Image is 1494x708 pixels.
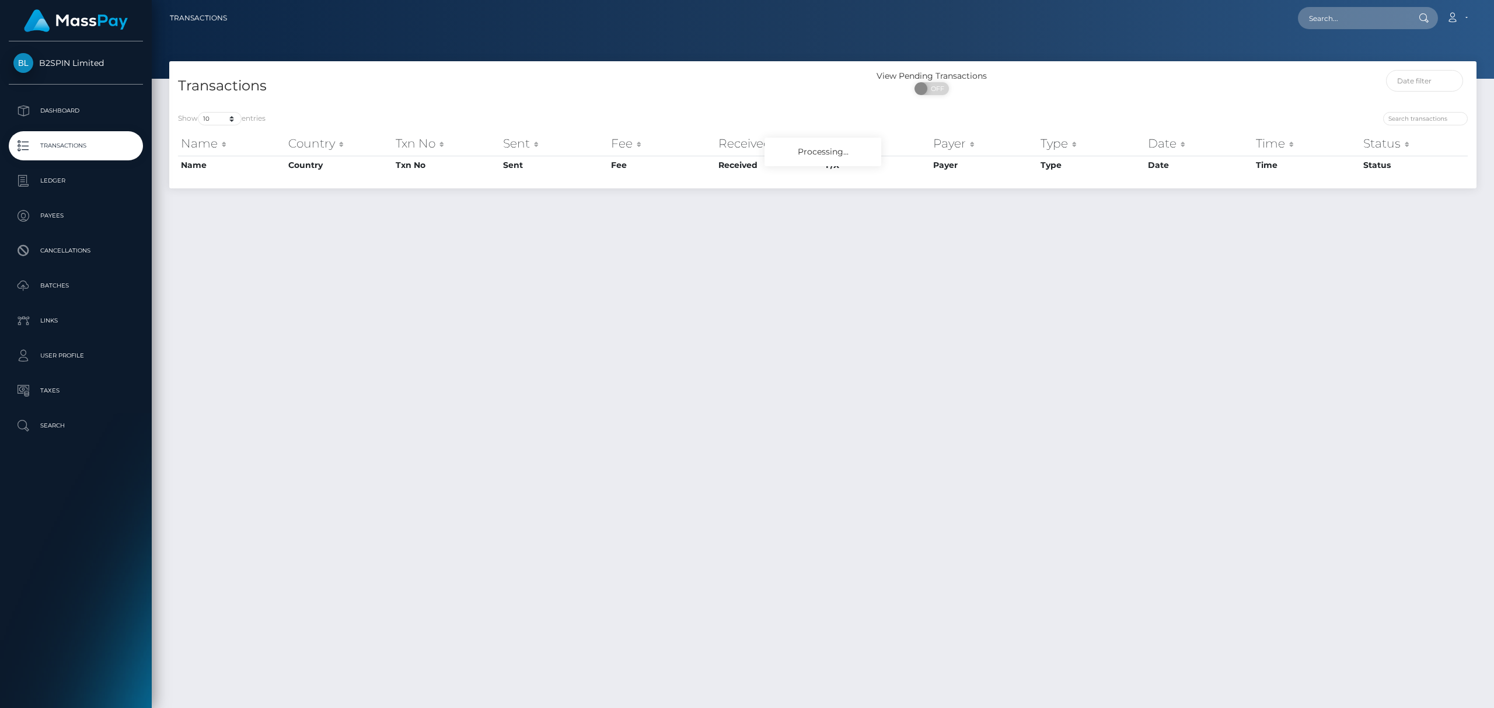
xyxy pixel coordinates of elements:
input: Search... [1298,7,1408,29]
span: B2SPIN Limited [9,58,143,68]
a: User Profile [9,341,143,370]
th: Payer [930,132,1038,155]
th: Date [1145,156,1252,174]
th: Txn No [393,156,500,174]
div: View Pending Transactions [823,70,1041,82]
a: Payees [9,201,143,230]
p: Taxes [13,382,138,399]
a: Links [9,306,143,335]
p: Search [13,417,138,434]
th: Type [1038,156,1145,174]
span: OFF [921,82,950,95]
a: Taxes [9,376,143,405]
th: Sent [500,132,608,155]
th: Date [1145,132,1252,155]
p: Transactions [13,137,138,155]
th: Received [715,132,823,155]
a: Transactions [170,6,227,30]
input: Search transactions [1383,112,1468,125]
th: Fee [608,156,715,174]
div: Processing... [765,138,881,166]
th: Txn No [393,132,500,155]
p: Links [13,312,138,330]
p: Cancellations [13,242,138,260]
a: Dashboard [9,96,143,125]
a: Ledger [9,166,143,195]
a: Transactions [9,131,143,160]
th: Sent [500,156,608,174]
input: Date filter [1386,70,1464,92]
mh: Status [1363,160,1391,170]
th: Country [285,156,393,174]
th: Name [178,132,285,155]
th: Type [1038,132,1145,155]
label: Show entries [178,112,266,125]
th: Country [285,132,393,155]
p: Ledger [13,172,138,190]
img: B2SPIN Limited [13,53,33,73]
th: Time [1253,156,1360,174]
a: Search [9,411,143,440]
th: Name [178,156,285,174]
p: Dashboard [13,102,138,120]
th: Received [715,156,823,174]
th: F/X [823,132,930,155]
mh: Status [1363,136,1401,150]
a: Batches [9,271,143,300]
h4: Transactions [178,76,814,96]
img: MassPay Logo [24,9,128,32]
p: Batches [13,277,138,295]
p: Payees [13,207,138,225]
select: Showentries [198,112,242,125]
p: User Profile [13,347,138,364]
th: Payer [930,156,1038,174]
a: Cancellations [9,236,143,265]
th: Time [1253,132,1360,155]
th: Fee [608,132,715,155]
